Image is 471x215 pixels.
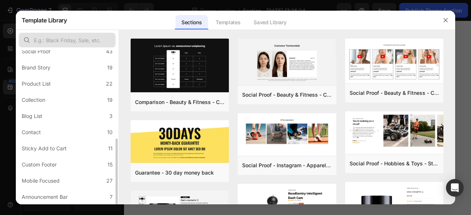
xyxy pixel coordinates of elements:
div: Custom Footer [22,160,57,169]
div: Social Proof - Instagram - Apparel - Shoes - Style 30 [242,161,332,170]
div: Collection [22,96,45,104]
div: Templates [210,15,246,30]
h2: Template Library [22,11,67,30]
div: 19 [107,63,113,72]
div: 19 [107,96,113,104]
div: Social Proof [22,47,50,56]
img: sp8.png [345,39,444,85]
div: Guarantee - 30 day money back [135,168,214,177]
div: Product List [22,79,51,88]
div: 7 [110,193,113,201]
div: Brand Story [22,63,50,72]
div: Saved Library [248,15,292,30]
div: Mobile Focused [22,176,60,185]
div: Contact [22,128,41,137]
div: 11 [108,144,113,153]
div: Announcement Bar [22,193,68,201]
div: Comparison - Beauty & Fitness - Cosmetic - Ingredients - Style 19 [135,98,225,107]
div: 10 [107,128,113,137]
div: 43 [106,47,113,56]
div: Social Proof - Beauty & Fitness - Cosmetic - Style 16 [242,90,332,99]
div: Sections [176,15,208,30]
input: E.g.: Black Friday, Sale, etc. [19,33,116,47]
div: 15 [107,160,113,169]
div: Sticky Add to Cart [22,144,67,153]
img: sp16.png [238,39,336,87]
div: Open Intercom Messenger [446,179,464,197]
div: Social Proof - Hobbies & Toys - Style 13 [350,159,439,168]
div: 3 [109,112,113,121]
img: c19.png [131,39,229,94]
div: Blog List [22,112,42,121]
img: sp30.png [238,113,336,150]
img: g30.png [131,120,229,164]
div: 27 [106,176,113,185]
div: 22 [106,79,113,88]
div: Social Proof - Beauty & Fitness - Cosmetic - Style 8 [350,89,439,97]
img: sp13.png [345,111,444,150]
